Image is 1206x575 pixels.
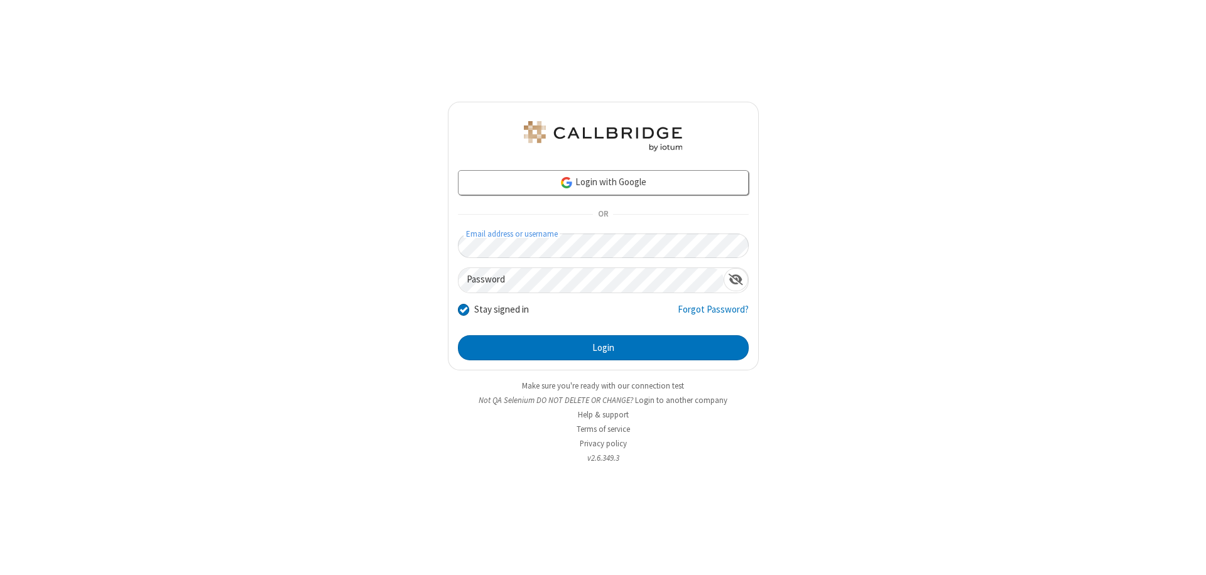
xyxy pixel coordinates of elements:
button: Login to another company [635,394,727,406]
input: Email address or username [458,234,749,258]
input: Password [459,268,724,293]
a: Forgot Password? [678,303,749,326]
button: Login [458,335,749,360]
img: google-icon.png [560,176,573,190]
span: OR [593,206,613,223]
a: Privacy policy [580,438,627,449]
a: Make sure you're ready with our connection test [522,380,684,391]
img: QA Selenium DO NOT DELETE OR CHANGE [521,121,685,151]
label: Stay signed in [474,303,529,317]
a: Help & support [578,409,629,420]
div: Show password [724,268,748,291]
li: Not QA Selenium DO NOT DELETE OR CHANGE? [448,394,759,406]
a: Terms of service [577,424,630,434]
li: v2.6.349.3 [448,452,759,464]
a: Login with Google [458,170,749,195]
